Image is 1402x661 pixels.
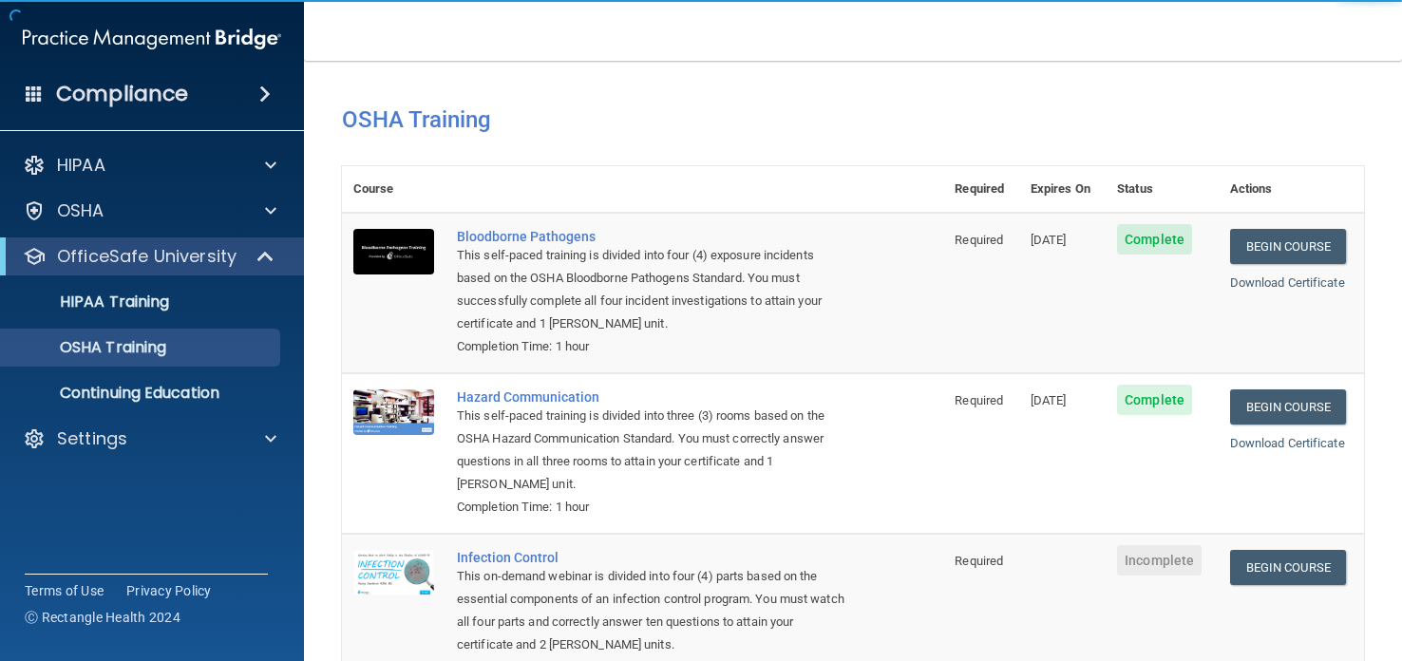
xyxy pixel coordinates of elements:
[23,199,276,222] a: OSHA
[57,154,105,177] p: HIPAA
[12,384,272,403] p: Continuing Education
[25,581,104,600] a: Terms of Use
[943,166,1019,213] th: Required
[1230,275,1345,290] a: Download Certificate
[25,608,180,627] span: Ⓒ Rectangle Health 2024
[126,581,212,600] a: Privacy Policy
[342,106,1364,133] h4: OSHA Training
[457,405,848,496] div: This self-paced training is divided into three (3) rooms based on the OSHA Hazard Communication S...
[1230,389,1346,425] a: Begin Course
[342,166,445,213] th: Course
[457,229,848,244] a: Bloodborne Pathogens
[1019,166,1106,213] th: Expires On
[1117,224,1192,255] span: Complete
[457,496,848,519] div: Completion Time: 1 hour
[457,335,848,358] div: Completion Time: 1 hour
[1117,385,1192,415] span: Complete
[23,245,275,268] a: OfficeSafe University
[1230,229,1346,264] a: Begin Course
[1117,545,1202,576] span: Incomplete
[955,554,1003,568] span: Required
[1031,233,1067,247] span: [DATE]
[457,565,848,656] div: This on-demand webinar is divided into four (4) parts based on the essential components of an inf...
[57,199,104,222] p: OSHA
[23,427,276,450] a: Settings
[12,338,166,357] p: OSHA Training
[23,154,276,177] a: HIPAA
[56,81,188,107] h4: Compliance
[1230,436,1345,450] a: Download Certificate
[1230,550,1346,585] a: Begin Course
[1106,166,1219,213] th: Status
[457,389,848,405] a: Hazard Communication
[955,393,1003,407] span: Required
[57,245,237,268] p: OfficeSafe University
[57,427,127,450] p: Settings
[1031,393,1067,407] span: [DATE]
[12,293,169,312] p: HIPAA Training
[1219,166,1364,213] th: Actions
[955,233,1003,247] span: Required
[457,244,848,335] div: This self-paced training is divided into four (4) exposure incidents based on the OSHA Bloodborne...
[457,550,848,565] a: Infection Control
[23,20,281,58] img: PMB logo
